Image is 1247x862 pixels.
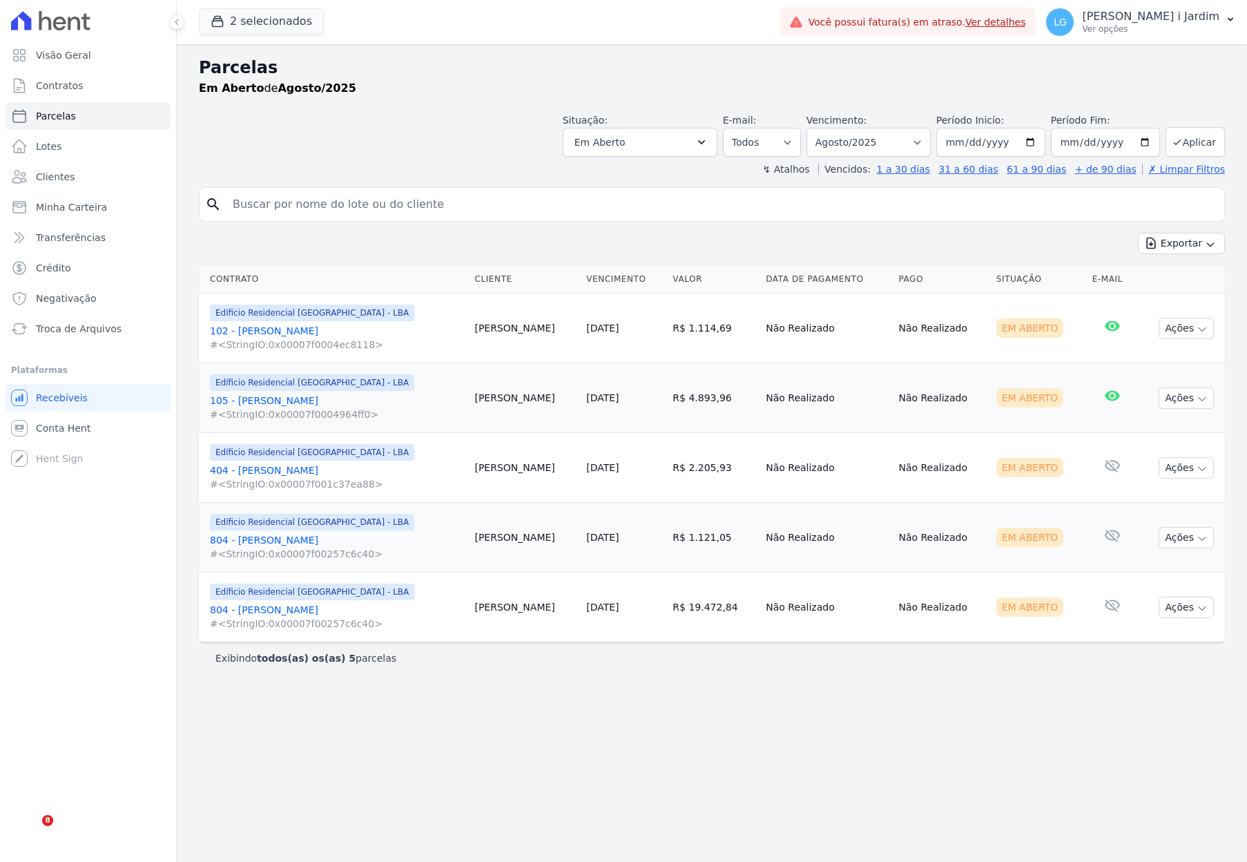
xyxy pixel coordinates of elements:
span: Clientes [36,170,75,184]
td: [PERSON_NAME] [469,433,581,503]
a: 102 - [PERSON_NAME]#<StringIO:0x00007f0004ec8118> [210,324,463,352]
span: LG [1054,17,1067,27]
p: [PERSON_NAME] i Jardim [1082,10,1219,23]
label: Vencimento: [806,115,867,126]
td: Não Realizado [893,433,990,503]
label: Período Fim: [1051,113,1160,128]
a: Conta Hent [6,414,171,442]
span: Edíficio Residencial [GEOGRAPHIC_DATA] - LBA [210,514,414,530]
span: Negativação [36,291,97,305]
th: Pago [893,265,990,294]
a: Transferências [6,224,171,251]
div: Em Aberto [996,528,1064,547]
span: #<StringIO:0x00007f0004ec8118> [210,338,463,352]
a: [DATE] [586,392,619,403]
td: Não Realizado [893,294,990,363]
a: 404 - [PERSON_NAME]#<StringIO:0x00007f001c37ea88> [210,463,463,491]
span: Crédito [36,261,71,275]
td: Não Realizado [760,503,893,573]
label: Período Inicío: [936,115,1004,126]
b: todos(as) os(as) 5 [257,653,356,664]
td: [PERSON_NAME] [469,503,581,573]
div: Em Aberto [996,318,1064,338]
a: Negativação [6,285,171,312]
a: Lotes [6,133,171,160]
strong: Agosto/2025 [278,82,356,95]
span: Você possui fatura(s) em atraso. [809,15,1026,30]
button: Ações [1159,318,1214,339]
div: Plataformas [11,362,165,379]
td: [PERSON_NAME] [469,573,581,642]
td: R$ 2.205,93 [667,433,760,503]
p: de [199,80,356,97]
span: Transferências [36,231,106,245]
td: Não Realizado [760,433,893,503]
a: 61 a 90 dias [1007,164,1066,175]
a: Minha Carteira [6,193,171,221]
a: [DATE] [586,532,619,543]
span: Contratos [36,79,83,93]
a: + de 90 dias [1075,164,1137,175]
label: Situação: [563,115,608,126]
a: 804 - [PERSON_NAME]#<StringIO:0x00007f00257c6c40> [210,603,463,631]
a: Crédito [6,254,171,282]
a: [DATE] [586,602,619,613]
input: Buscar por nome do lote ou do cliente [224,191,1219,218]
span: #<StringIO:0x00007f0004964ff0> [210,408,463,421]
span: #<StringIO:0x00007f00257c6c40> [210,547,463,561]
a: Parcelas [6,102,171,130]
p: Exibindo parcelas [215,651,396,665]
button: Ações [1159,457,1214,479]
strong: Em Aberto [199,82,264,95]
td: [PERSON_NAME] [469,363,581,433]
td: Não Realizado [893,503,990,573]
button: Ações [1159,387,1214,409]
span: Edíficio Residencial [GEOGRAPHIC_DATA] - LBA [210,305,414,321]
span: 8 [42,815,53,826]
a: 1 a 30 dias [877,164,930,175]
a: 105 - [PERSON_NAME]#<StringIO:0x00007f0004964ff0> [210,394,463,421]
span: Lotes [36,140,62,153]
button: Aplicar [1166,127,1225,157]
button: Em Aberto [563,128,717,157]
a: Ver detalhes [965,17,1026,28]
a: Contratos [6,72,171,99]
td: R$ 4.893,96 [667,363,760,433]
div: Em Aberto [996,458,1064,477]
button: LG [PERSON_NAME] i Jardim Ver opções [1035,3,1247,41]
button: 2 selecionados [199,8,324,35]
th: Situação [991,265,1087,294]
td: [PERSON_NAME] [469,294,581,363]
p: Ver opções [1082,23,1219,35]
a: 804 - [PERSON_NAME]#<StringIO:0x00007f00257c6c40> [210,533,463,561]
th: E-mail [1087,265,1138,294]
a: [DATE] [586,462,619,473]
button: Exportar [1138,233,1225,254]
span: Recebíveis [36,391,88,405]
span: Edíficio Residencial [GEOGRAPHIC_DATA] - LBA [210,584,414,600]
th: Data de Pagamento [760,265,893,294]
span: Parcelas [36,109,76,123]
span: Edíficio Residencial [GEOGRAPHIC_DATA] - LBA [210,374,414,391]
label: E-mail: [723,115,757,126]
span: Em Aberto [574,134,626,151]
button: Ações [1159,527,1214,548]
th: Cliente [469,265,581,294]
th: Valor [667,265,760,294]
td: R$ 19.472,84 [667,573,760,642]
th: Vencimento [581,265,667,294]
th: Contrato [199,265,469,294]
td: Não Realizado [760,294,893,363]
div: Em Aberto [996,597,1064,617]
span: Edíficio Residencial [GEOGRAPHIC_DATA] - LBA [210,444,414,461]
div: Em Aberto [996,388,1064,408]
i: search [205,196,222,213]
span: #<StringIO:0x00007f001c37ea88> [210,477,463,491]
span: Visão Geral [36,48,91,62]
a: Clientes [6,163,171,191]
button: Ações [1159,597,1214,618]
label: Vencidos: [818,164,871,175]
span: Minha Carteira [36,200,107,214]
a: Visão Geral [6,41,171,69]
label: ↯ Atalhos [762,164,809,175]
